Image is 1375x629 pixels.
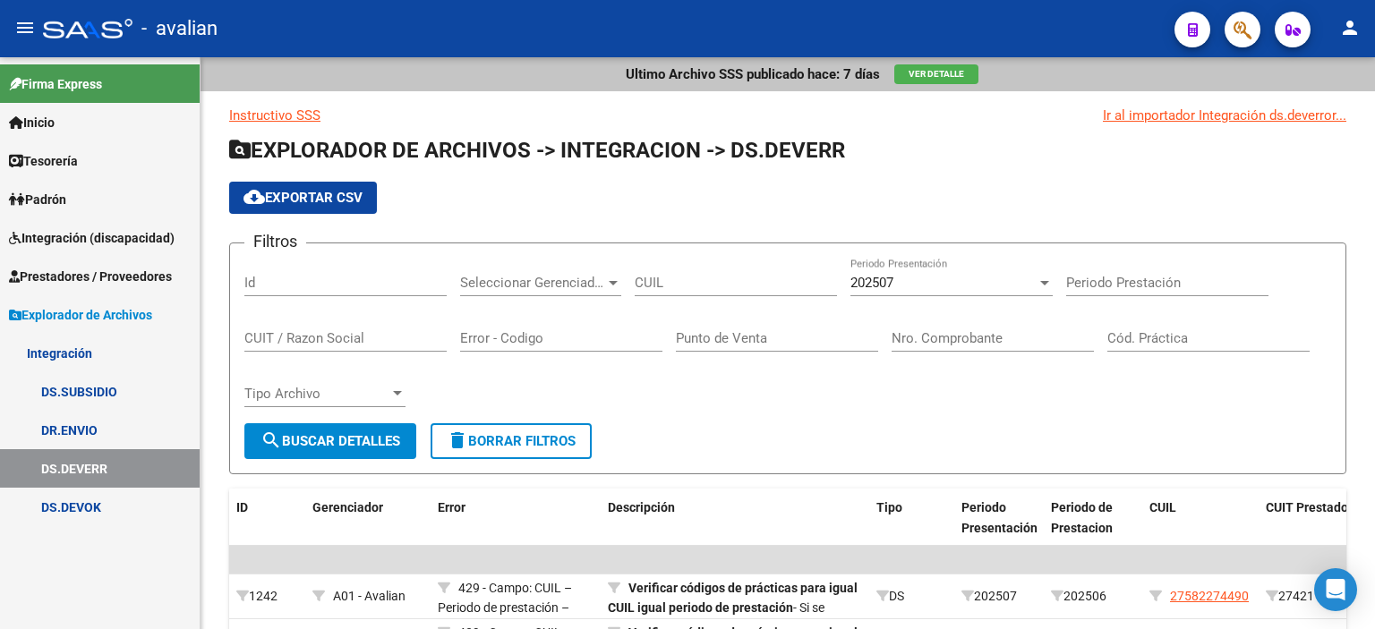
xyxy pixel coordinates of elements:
[460,275,605,291] span: Seleccionar Gerenciador
[9,113,55,132] span: Inicio
[869,489,954,548] datatable-header-cell: Tipo
[601,489,869,548] datatable-header-cell: Descripción
[1044,489,1142,548] datatable-header-cell: Periodo de Prestacion
[1314,568,1357,611] div: Open Intercom Messenger
[229,489,305,548] datatable-header-cell: ID
[333,589,406,603] span: A01 - Avalian
[236,500,248,514] span: ID
[438,500,465,514] span: Error
[876,586,947,607] div: DS
[1339,17,1361,38] mat-icon: person
[9,190,66,209] span: Padrón
[1103,106,1346,125] div: Ir al importador Integración ds.deverror...
[9,305,152,325] span: Explorador de Archivos
[447,433,576,449] span: Borrar Filtros
[260,433,400,449] span: Buscar Detalles
[305,489,431,548] datatable-header-cell: Gerenciador
[961,586,1037,607] div: 202507
[961,500,1038,535] span: Periodo Presentación
[1051,500,1113,535] span: Periodo de Prestacion
[244,386,389,402] span: Tipo Archivo
[9,74,102,94] span: Firma Express
[909,69,964,79] span: Ver Detalle
[850,275,893,291] span: 202507
[244,229,306,254] h3: Filtros
[431,423,592,459] button: Borrar Filtros
[243,186,265,208] mat-icon: cloud_download
[9,228,175,248] span: Integración (discapacidad)
[608,500,675,514] span: Descripción
[229,182,377,214] button: Exportar CSV
[1142,489,1259,548] datatable-header-cell: CUIL
[447,429,468,451] mat-icon: delete
[141,9,218,48] span: - avalian
[236,586,298,607] div: 1242
[260,429,282,451] mat-icon: search
[1266,500,1353,514] span: CUIT Prestador
[1149,500,1176,514] span: CUIL
[9,267,172,286] span: Prestadores / Proveedores
[1051,586,1135,607] div: 202506
[9,151,78,171] span: Tesorería
[431,489,601,548] datatable-header-cell: Error
[626,64,880,84] p: Ultimo Archivo SSS publicado hace: 7 días
[244,423,416,459] button: Buscar Detalles
[229,138,845,163] span: EXPLORADOR DE ARCHIVOS -> INTEGRACION -> DS.DEVERR
[954,489,1044,548] datatable-header-cell: Periodo Presentación
[312,500,383,514] span: Gerenciador
[876,500,902,514] span: Tipo
[229,107,320,123] a: Instructivo SSS
[14,17,36,38] mat-icon: menu
[608,581,858,616] strong: Verificar códigos de prácticas para igual CUIL igual periodo de prestación
[1170,589,1249,603] span: 27582274490
[894,64,978,84] button: Ver Detalle
[243,190,363,206] span: Exportar CSV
